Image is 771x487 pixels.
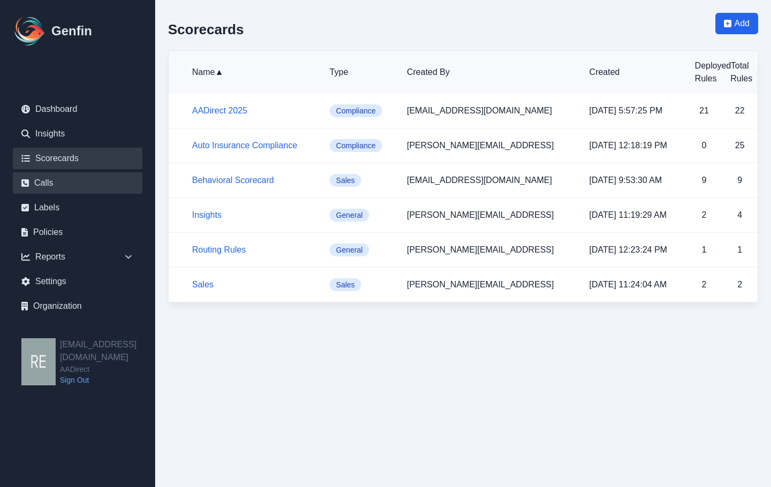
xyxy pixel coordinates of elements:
a: Policies [13,222,142,243]
p: 25 [730,139,749,152]
th: Deployed Rules [686,51,722,94]
p: 21 [695,104,714,117]
p: 1 [730,243,749,256]
span: Add [735,17,750,30]
span: Sales [330,174,361,187]
th: Total Rules [722,51,758,94]
span: Sales [330,278,361,291]
p: [PERSON_NAME][EMAIL_ADDRESS] [407,139,572,152]
th: Name ▲ [169,51,321,94]
a: AADirect 2025 [192,106,247,115]
p: 2 [695,209,714,222]
p: 9 [695,174,714,187]
p: [DATE] 12:23:24 PM [589,243,677,256]
p: [DATE] 9:53:30 AM [589,174,677,187]
p: 4 [730,209,749,222]
p: [DATE] 11:24:04 AM [589,278,677,291]
span: AADirect [60,364,155,375]
span: General [330,209,369,222]
a: Routing Rules [192,245,246,254]
p: [DATE] 12:18:19 PM [589,139,677,152]
a: Scorecards [13,148,142,169]
span: Compliance [330,139,382,152]
span: General [330,243,369,256]
th: Created [581,51,686,94]
th: Created By [398,51,581,94]
div: Reports [13,246,142,268]
a: Calls [13,172,142,194]
h2: Scorecards [168,21,244,37]
img: Logo [13,14,47,48]
p: 9 [730,174,749,187]
p: [PERSON_NAME][EMAIL_ADDRESS] [407,209,572,222]
a: Settings [13,271,142,292]
p: 1 [695,243,714,256]
a: Behavioral Scorecard [192,176,274,185]
p: [DATE] 11:19:29 AM [589,209,677,222]
span: Compliance [330,104,382,117]
p: [PERSON_NAME][EMAIL_ADDRESS] [407,243,572,256]
a: Insights [192,210,222,219]
p: 0 [695,139,714,152]
a: Add [715,13,758,50]
h2: [EMAIL_ADDRESS][DOMAIN_NAME] [60,338,155,364]
th: Type [321,51,398,94]
p: [EMAIL_ADDRESS][DOMAIN_NAME] [407,104,572,117]
p: 2 [695,278,714,291]
p: 2 [730,278,749,291]
a: Auto Insurance Compliance [192,141,297,150]
a: Sign Out [60,375,155,385]
p: 22 [730,104,749,117]
p: [EMAIL_ADDRESS][DOMAIN_NAME] [407,174,572,187]
a: Sales [192,280,213,289]
a: Dashboard [13,98,142,120]
a: Insights [13,123,142,144]
img: resqueda@aadirect.com [21,338,56,385]
a: Organization [13,295,142,317]
p: [PERSON_NAME][EMAIL_ADDRESS] [407,278,572,291]
p: [DATE] 5:57:25 PM [589,104,677,117]
a: Labels [13,197,142,218]
h1: Genfin [51,22,92,40]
